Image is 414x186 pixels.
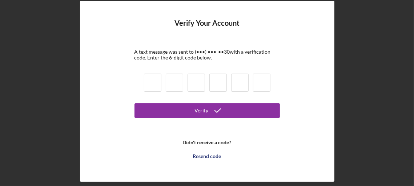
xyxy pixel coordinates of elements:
button: Resend code [134,149,280,164]
h4: Verify Your Account [174,19,240,38]
div: A text message was sent to (•••) •••-•• 30 with a verification code. Enter the 6-digit code below. [134,49,280,61]
b: Didn't receive a code? [183,140,232,145]
button: Verify [134,103,280,118]
div: Resend code [193,149,221,164]
div: Verify [195,103,209,118]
